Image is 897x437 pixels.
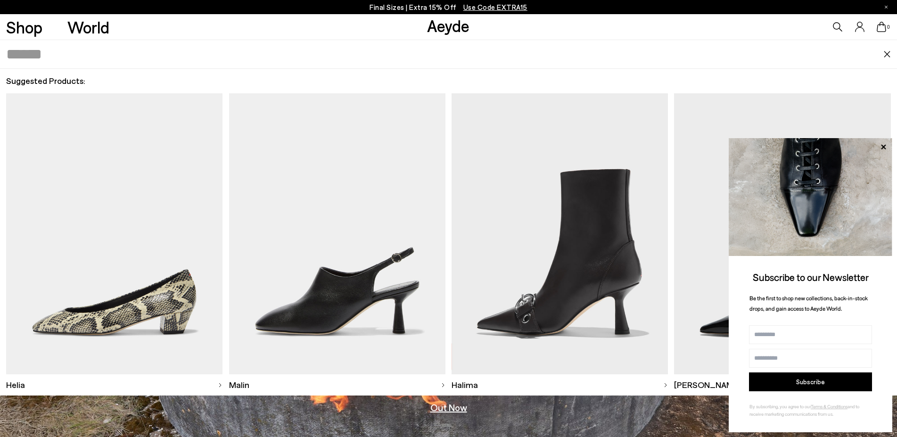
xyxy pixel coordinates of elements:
[370,1,527,13] p: Final Sizes | Extra 15% Off
[441,383,445,388] img: svg%3E
[229,374,445,396] a: Malin
[452,379,478,391] span: Halima
[410,380,488,396] h3: Pre-Fall '25
[883,51,891,58] img: close.svg
[749,404,811,409] span: By subscribing, you agree to our
[729,138,892,256] img: ca3f721fb6ff708a270709c41d776025.jpg
[749,372,872,391] button: Subscribe
[229,93,445,375] img: Descriptive text
[6,19,42,35] a: Shop
[452,374,668,396] a: Halima
[674,379,741,391] span: [PERSON_NAME]
[674,93,890,375] img: Descriptive text
[229,379,249,391] span: Malin
[6,379,25,391] span: Helia
[427,16,469,35] a: Aeyde
[749,295,868,312] span: Be the first to shop new collections, back-in-stock drops, and gain access to Aeyde World.
[6,75,891,87] h2: Suggested Products:
[753,271,869,283] span: Subscribe to our Newsletter
[886,25,891,30] span: 0
[452,93,668,375] img: Descriptive text
[877,22,886,32] a: 0
[218,383,222,388] img: svg%3E
[674,374,890,396] a: [PERSON_NAME]
[663,383,668,388] img: svg%3E
[6,93,222,375] img: Descriptive text
[6,374,222,396] a: Helia
[430,403,467,412] a: Out Now
[811,404,848,409] a: Terms & Conditions
[463,3,527,11] span: Navigate to /collections/ss25-final-sizes
[67,19,109,35] a: World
